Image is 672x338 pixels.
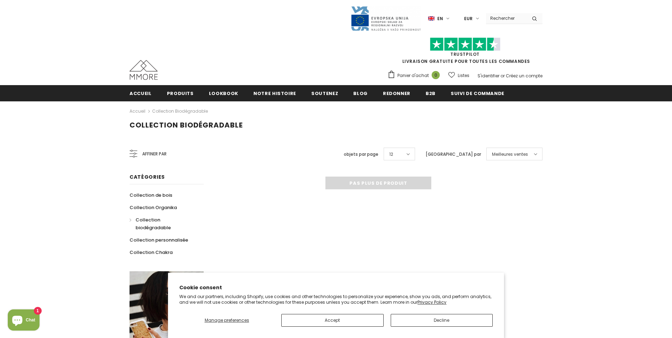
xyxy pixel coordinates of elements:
[418,299,446,305] a: Privacy Policy
[311,85,338,101] a: soutenez
[500,73,505,79] span: or
[130,237,188,243] span: Collection personnalisée
[311,90,338,97] span: soutenez
[478,73,499,79] a: S'identifier
[353,90,368,97] span: Blog
[492,151,528,158] span: Meilleures ventes
[152,108,208,114] a: Collection biodégradable
[142,150,167,158] span: Affiner par
[130,189,172,201] a: Collection de bois
[136,217,171,231] span: Collection biodégradable
[388,41,542,64] span: LIVRAISON GRATUITE POUR TOUTES LES COMMANDES
[397,72,429,79] span: Panier d'achat
[389,151,393,158] span: 12
[130,201,177,214] a: Collection Organika
[130,192,172,198] span: Collection de bois
[451,90,504,97] span: Suivi de commande
[209,85,238,101] a: Lookbook
[464,15,473,22] span: EUR
[430,37,500,51] img: Faites confiance aux étoiles pilotes
[179,284,493,291] h2: Cookie consent
[486,13,527,23] input: Search Site
[205,317,249,323] span: Manage preferences
[350,6,421,31] img: Javni Razpis
[426,90,436,97] span: B2B
[209,90,238,97] span: Lookbook
[344,151,378,158] label: objets par page
[353,85,368,101] a: Blog
[383,85,410,101] a: Redonner
[6,309,42,332] inbox-online-store-chat: Shopify online store chat
[450,51,480,57] a: TrustPilot
[253,90,296,97] span: Notre histoire
[130,60,158,80] img: Cas MMORE
[451,85,504,101] a: Suivi de commande
[130,204,177,211] span: Collection Organika
[130,214,196,234] a: Collection biodégradable
[167,85,194,101] a: Produits
[432,71,440,79] span: 0
[130,90,152,97] span: Accueil
[167,90,194,97] span: Produits
[130,120,243,130] span: Collection biodégradable
[426,151,481,158] label: [GEOGRAPHIC_DATA] par
[506,73,542,79] a: Créez un compte
[130,85,152,101] a: Accueil
[130,234,188,246] a: Collection personnalisée
[388,70,443,81] a: Panier d'achat 0
[130,246,173,259] a: Collection Chakra
[179,314,274,327] button: Manage preferences
[437,15,443,22] span: en
[458,72,469,79] span: Listes
[350,15,421,21] a: Javni Razpis
[383,90,410,97] span: Redonner
[391,314,493,327] button: Decline
[281,314,384,327] button: Accept
[253,85,296,101] a: Notre histoire
[179,294,493,305] p: We and our partners, including Shopify, use cookies and other technologies to personalize your ex...
[130,107,145,115] a: Accueil
[448,69,469,82] a: Listes
[130,249,173,256] span: Collection Chakra
[130,173,165,180] span: Catégories
[426,85,436,101] a: B2B
[428,16,434,22] img: i-lang-1.png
